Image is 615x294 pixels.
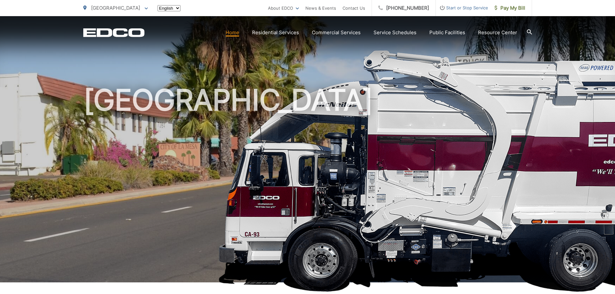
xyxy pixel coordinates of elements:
a: Resource Center [478,29,517,36]
select: Select a language [158,5,180,11]
span: [GEOGRAPHIC_DATA] [91,5,140,11]
a: Residential Services [252,29,299,36]
a: Commercial Services [312,29,361,36]
a: Service Schedules [374,29,416,36]
a: Public Facilities [429,29,465,36]
a: About EDCO [268,4,299,12]
h1: [GEOGRAPHIC_DATA] [83,84,532,288]
a: Home [226,29,239,36]
a: EDCD logo. Return to the homepage. [83,28,145,37]
a: Contact Us [343,4,365,12]
a: News & Events [305,4,336,12]
span: Pay My Bill [495,4,525,12]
